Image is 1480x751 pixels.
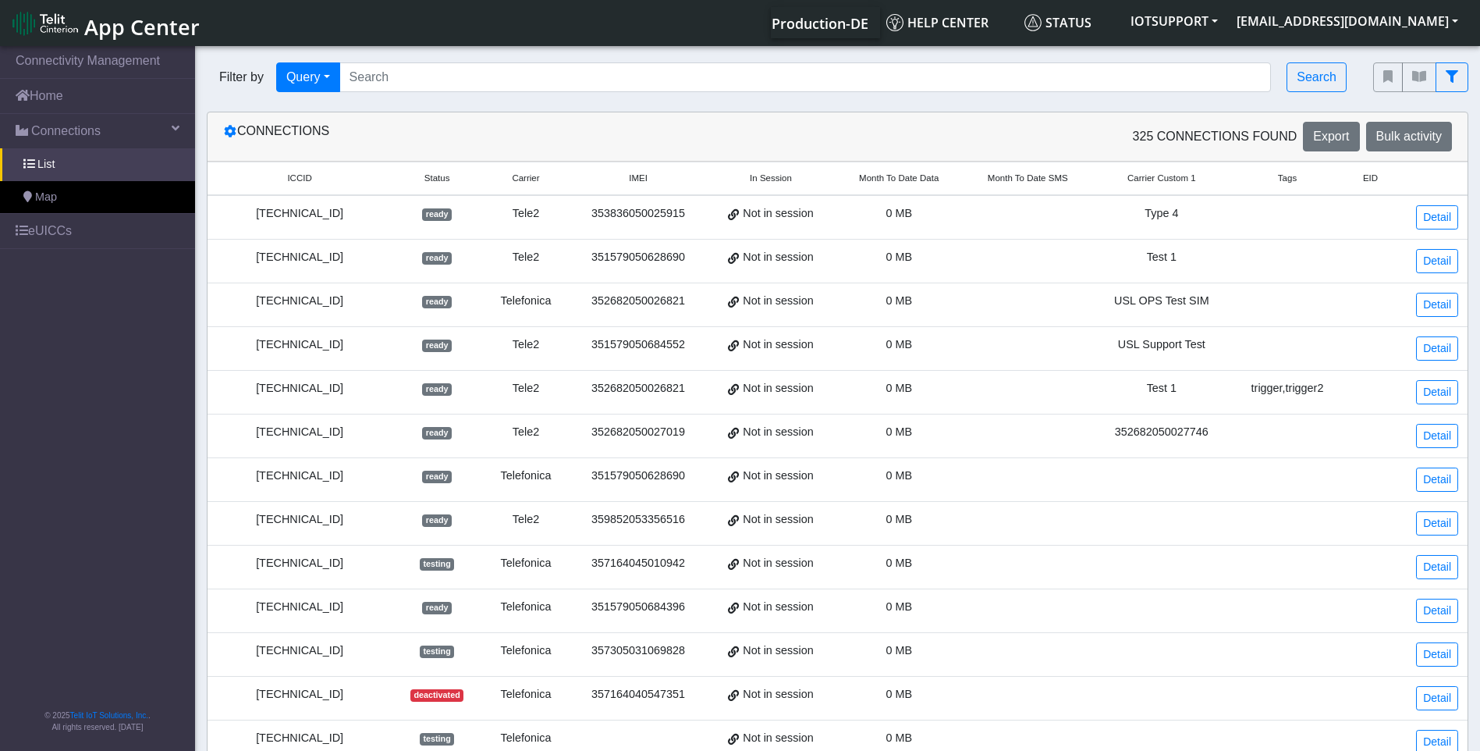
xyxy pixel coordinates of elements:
img: knowledge.svg [886,14,903,31]
span: ready [422,471,451,483]
input: Search... [339,62,1272,92]
span: Carrier [512,172,539,185]
div: 359852053356516 [579,511,697,529]
div: [TECHNICAL_ID] [217,249,382,266]
span: Not in session [743,424,813,441]
span: 0 MB [886,600,912,613]
div: 357164040547351 [579,686,697,703]
span: ready [422,208,451,221]
div: 351579050628690 [579,468,697,485]
a: Detail [1416,468,1458,492]
div: [TECHNICAL_ID] [217,555,382,572]
div: [TECHNICAL_ID] [217,730,382,747]
span: Status [424,172,450,185]
a: Detail [1416,293,1458,317]
div: Telefonica [492,293,560,310]
div: 352682050027019 [579,424,697,441]
span: EID [1363,172,1378,185]
span: ready [422,340,451,352]
span: 0 MB [886,338,912,351]
span: ready [422,296,451,308]
span: ready [422,383,451,396]
span: testing [420,646,454,658]
span: 0 MB [886,425,912,438]
div: Telefonica [492,642,560,660]
a: Help center [880,7,1018,38]
a: Detail [1416,205,1458,230]
img: status.svg [1024,14,1042,31]
span: Not in session [743,730,813,747]
div: 352682050026821 [579,380,697,397]
div: [TECHNICAL_ID] [217,293,382,310]
span: Not in session [743,686,813,703]
div: Tele2 [492,511,560,529]
button: [EMAIL_ADDRESS][DOMAIN_NAME] [1227,7,1468,35]
button: Search [1287,62,1347,92]
span: Bulk activity [1376,130,1442,143]
span: Production-DE [772,14,868,33]
span: 0 MB [886,644,912,657]
div: [TECHNICAL_ID] [217,336,382,354]
span: 0 MB [886,207,912,219]
span: 0 MB [886,251,912,263]
div: Tele2 [492,205,560,222]
div: [TECHNICAL_ID] [217,205,382,222]
span: ready [422,252,451,265]
div: 352682050027746 [1102,424,1222,441]
div: [TECHNICAL_ID] [217,380,382,397]
button: Bulk activity [1366,122,1452,151]
div: [TECHNICAL_ID] [217,511,382,529]
span: testing [420,558,454,571]
span: Not in session [743,642,813,660]
span: Not in session [743,293,813,310]
div: Telefonica [492,686,560,703]
div: [TECHNICAL_ID] [217,424,382,441]
div: Telefonica [492,599,560,616]
a: Status [1018,7,1121,38]
div: 351579050684396 [579,599,697,616]
a: Detail [1416,249,1458,273]
span: App Center [84,12,200,41]
div: [TECHNICAL_ID] [217,468,382,485]
span: testing [420,733,454,746]
a: Detail [1416,642,1458,667]
button: Query [276,62,340,92]
div: 351579050684552 [579,336,697,354]
span: Not in session [743,336,813,354]
span: ready [422,427,451,440]
span: ready [422,602,451,614]
div: fitlers menu [1373,62,1468,92]
span: Not in session [743,599,813,616]
a: Detail [1416,686,1458,710]
div: Tele2 [492,424,560,441]
div: Telefonica [492,730,560,747]
div: 353836050025915 [579,205,697,222]
span: 0 MB [886,469,912,482]
span: 0 MB [886,557,912,569]
a: Detail [1416,380,1458,404]
span: 0 MB [886,688,912,700]
span: Not in session [743,511,813,529]
span: Filter by [207,68,276,87]
div: 357305031069828 [579,642,697,660]
div: Test 1 [1102,380,1222,397]
span: In Session [750,172,792,185]
span: 0 MB [886,731,912,744]
span: Tags [1278,172,1297,185]
div: 351579050628690 [579,249,697,266]
div: [TECHNICAL_ID] [217,642,382,660]
div: Tele2 [492,380,560,397]
span: Not in session [743,555,813,572]
a: App Center [12,6,197,40]
a: Detail [1416,511,1458,536]
a: Detail [1416,599,1458,623]
span: Not in session [743,380,813,397]
span: deactivated [410,689,463,702]
div: Tele2 [492,249,560,266]
div: trigger,trigger2 [1240,380,1335,397]
a: Detail [1416,424,1458,448]
a: Your current platform instance [771,7,868,38]
img: logo-telit-cinterion-gw-new.png [12,11,78,36]
a: Detail [1416,555,1458,579]
span: Carrier Custom 1 [1127,172,1196,185]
